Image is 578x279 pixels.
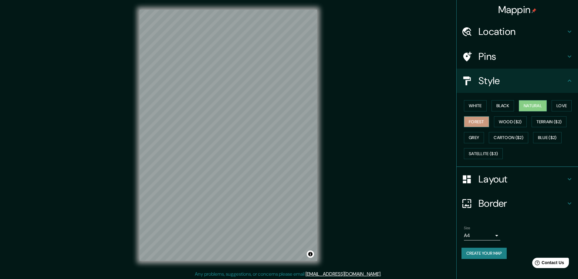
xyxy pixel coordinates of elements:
[457,19,578,44] div: Location
[478,197,566,209] h4: Border
[492,100,514,111] button: Black
[464,226,470,231] label: Size
[532,116,567,128] button: Terrain ($2)
[478,173,566,185] h4: Layout
[457,44,578,69] div: Pins
[464,100,487,111] button: White
[532,8,536,13] img: pin-icon.png
[461,248,507,259] button: Create your map
[382,270,384,278] div: .
[533,132,562,143] button: Blue ($2)
[306,271,380,277] a: [EMAIL_ADDRESS][DOMAIN_NAME]
[464,116,489,128] button: Forest
[494,116,527,128] button: Wood ($2)
[478,75,566,87] h4: Style
[489,132,528,143] button: Cartoon ($2)
[464,132,484,143] button: Grey
[381,270,382,278] div: .
[464,231,500,240] div: A4
[552,100,572,111] button: Love
[464,148,503,159] button: Satellite ($3)
[478,26,566,38] h4: Location
[524,255,571,272] iframe: Help widget launcher
[457,167,578,191] div: Layout
[519,100,547,111] button: Natural
[498,4,537,16] h4: Mappin
[307,250,314,258] button: Toggle attribution
[457,69,578,93] div: Style
[457,191,578,216] div: Border
[140,10,317,261] canvas: Map
[478,50,566,63] h4: Pins
[195,270,381,278] p: Any problems, suggestions, or concerns please email .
